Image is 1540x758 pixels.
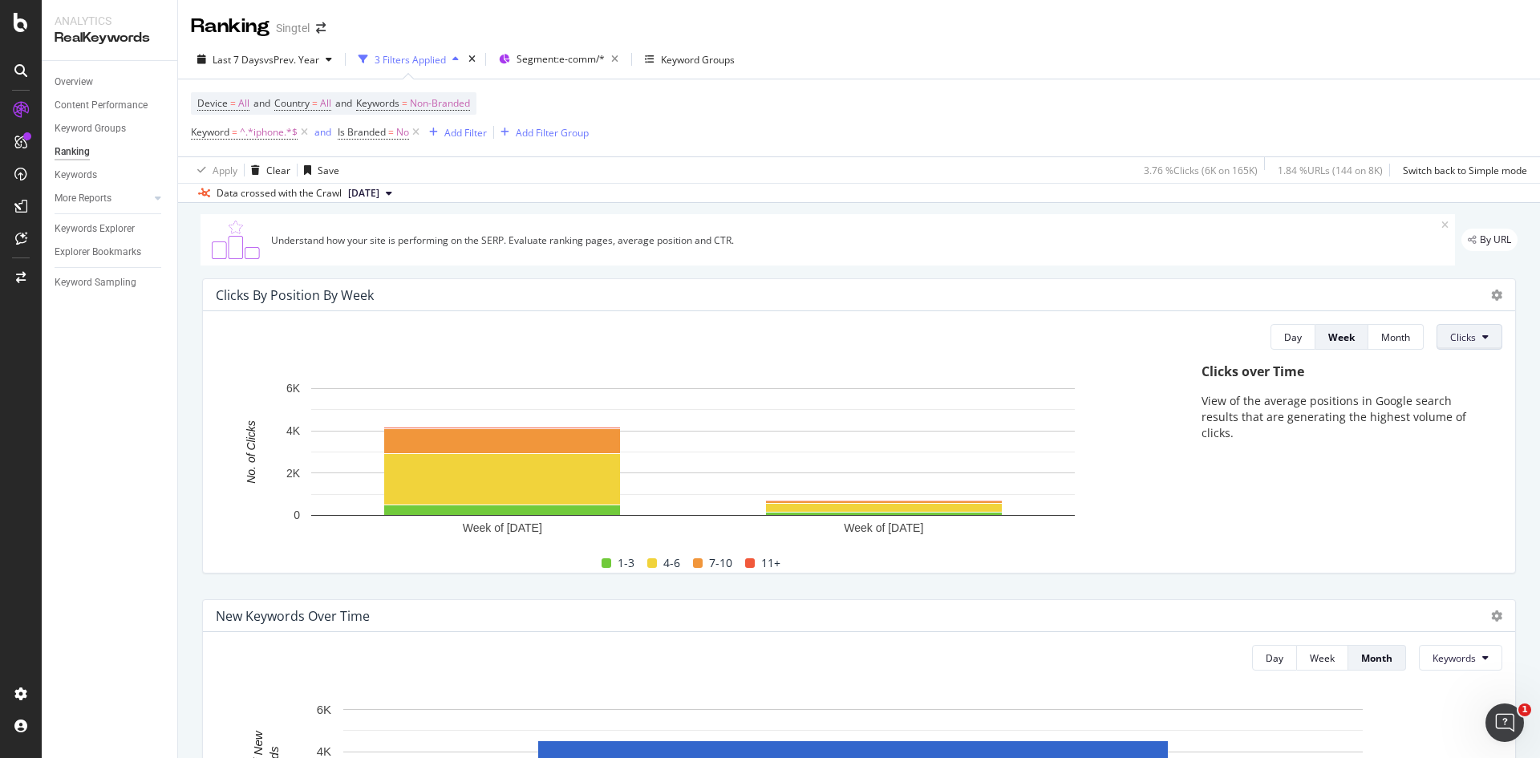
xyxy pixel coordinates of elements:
span: 1 [1518,703,1531,716]
text: 4K [286,424,301,437]
div: Month [1381,330,1410,344]
span: 1-3 [618,553,634,573]
span: = [402,96,407,110]
button: Clear [245,157,290,183]
div: RealKeywords [55,29,164,47]
div: 1.84 % URLs ( 144 on 8K ) [1278,164,1383,177]
div: Switch back to Simple mode [1403,164,1527,177]
button: Week [1315,324,1368,350]
img: C0S+odjvPe+dCwPhcw0W2jU4KOcefU0IcxbkVEfgJ6Ft4vBgsVVQAAAABJRU5ErkJggg== [207,221,265,259]
p: View of the average positions in Google search results that are generating the highest volume of ... [1202,393,1486,441]
span: 4-6 [663,553,680,573]
div: Week [1328,330,1355,344]
span: No [396,121,409,144]
div: Keyword Groups [55,120,126,137]
text: 2K [286,467,301,480]
button: Clicks [1437,324,1502,350]
span: Clicks [1450,330,1476,344]
span: = [388,125,394,139]
a: Keyword Sampling [55,274,166,291]
button: Add Filter [423,123,487,142]
text: 0 [294,509,300,522]
a: Keywords Explorer [55,221,166,237]
button: and [314,124,331,140]
div: More Reports [55,190,111,207]
button: Segment:e-comm/* [492,47,625,72]
div: Singtel [276,20,310,36]
span: All [320,92,331,115]
div: Day [1284,330,1302,344]
div: Keyword Groups [661,53,735,67]
span: and [335,96,352,110]
span: and [253,96,270,110]
div: Understand how your site is performing on the SERP. Evaluate ranking pages, average position and ... [271,233,1441,247]
div: Apply [213,164,237,177]
button: [DATE] [342,184,399,203]
div: Add Filter [444,126,487,140]
span: = [230,96,236,110]
a: Keywords [55,167,166,184]
div: Explorer Bookmarks [55,244,141,261]
button: Apply [191,157,237,183]
iframe: Intercom live chat [1485,703,1524,742]
span: Keyword [191,125,229,139]
div: Content Performance [55,97,148,114]
div: Clear [266,164,290,177]
div: Month [1361,651,1392,665]
div: Clicks over Time [1202,363,1486,381]
div: Add Filter Group [516,126,589,140]
span: Keywords [1433,651,1476,665]
div: 3.76 % Clicks ( 6K on 165K ) [1144,164,1258,177]
button: Save [298,157,339,183]
a: More Reports [55,190,150,207]
a: Keyword Groups [55,120,166,137]
div: Keyword Sampling [55,274,136,291]
div: Overview [55,74,93,91]
button: 3 Filters Applied [352,47,465,72]
span: By URL [1480,235,1511,245]
span: = [232,125,237,139]
a: Ranking [55,144,166,160]
button: Month [1348,645,1406,671]
span: 11+ [761,553,780,573]
button: Keyword Groups [638,47,741,72]
div: Keywords Explorer [55,221,135,237]
button: Day [1270,324,1315,350]
span: Segment: e-comm/* [517,52,605,66]
button: Switch back to Simple mode [1396,157,1527,183]
a: Overview [55,74,166,91]
div: Keywords [55,167,97,184]
button: Last 7 DaysvsPrev. Year [191,47,338,72]
div: New Keywords Over Time [216,608,370,624]
span: Last 7 Days [213,53,264,67]
text: 6K [286,383,301,395]
div: times [465,51,479,67]
div: Analytics [55,13,164,29]
button: Week [1297,645,1348,671]
button: Keywords [1419,645,1502,671]
div: Clicks By Position By Week [216,287,374,303]
button: Day [1252,645,1297,671]
span: Is Branded [338,125,386,139]
a: Content Performance [55,97,166,114]
text: No. of Clicks [245,421,257,484]
span: 7-10 [709,553,732,573]
text: Week of [DATE] [463,521,542,534]
button: Month [1368,324,1424,350]
div: Ranking [191,13,269,40]
a: Explorer Bookmarks [55,244,166,261]
span: ^.*iphone.*$ [240,121,298,144]
div: 3 Filters Applied [375,53,446,67]
button: Add Filter Group [494,123,589,142]
svg: A chart. [216,380,1170,540]
span: Device [197,96,228,110]
span: Keywords [356,96,399,110]
span: 2025 Sep. 14th [348,186,379,201]
span: = [312,96,318,110]
span: All [238,92,249,115]
div: legacy label [1461,229,1518,251]
div: arrow-right-arrow-left [316,22,326,34]
div: Ranking [55,144,90,160]
div: Save [318,164,339,177]
span: Country [274,96,310,110]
